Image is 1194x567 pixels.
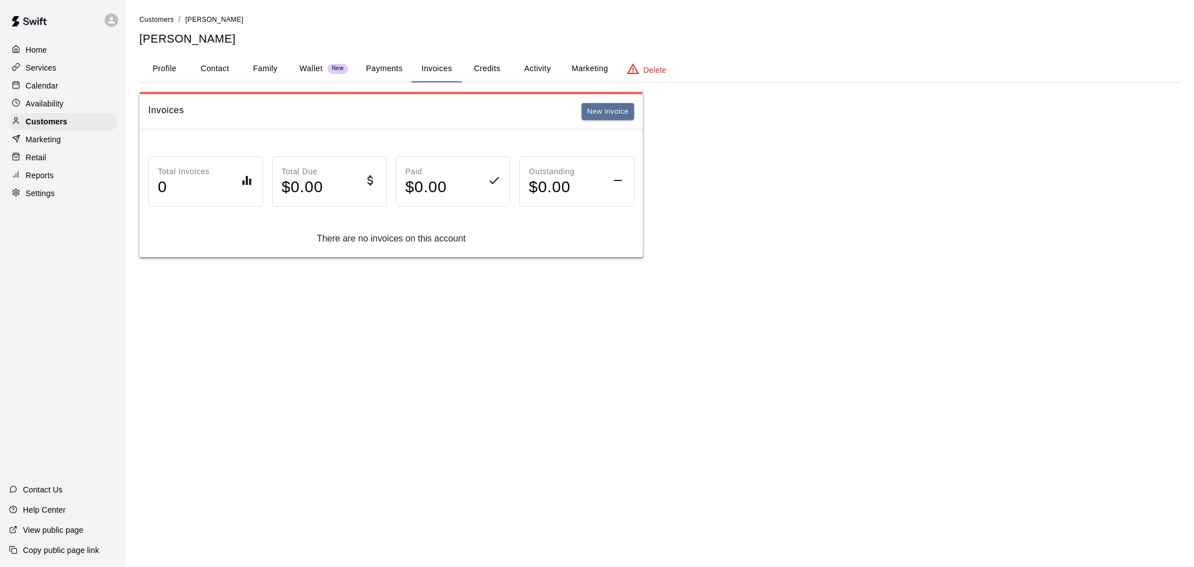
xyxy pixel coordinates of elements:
p: Customers [26,116,67,127]
a: Marketing [9,131,117,148]
p: Outstanding [529,166,575,178]
button: Family [240,55,291,82]
a: Retail [9,149,117,166]
p: Home [26,44,47,55]
button: Contact [190,55,240,82]
h6: Invoices [148,103,184,120]
span: [PERSON_NAME] [185,16,244,24]
a: Home [9,41,117,58]
button: Profile [139,55,190,82]
nav: breadcrumb [139,13,1181,26]
h5: [PERSON_NAME] [139,31,1181,47]
h4: $ 0.00 [405,178,447,197]
a: Customers [139,15,174,24]
button: Marketing [563,55,617,82]
p: Paid [405,166,447,178]
a: Services [9,59,117,76]
div: There are no invoices on this account [148,234,634,244]
span: New [327,65,348,72]
p: Delete [644,64,667,76]
p: View public page [23,524,83,536]
p: Copy public page link [23,545,99,556]
button: Activity [512,55,563,82]
button: Credits [462,55,512,82]
p: Settings [26,188,55,199]
a: Customers [9,113,117,130]
a: Reports [9,167,117,184]
p: Services [26,62,57,73]
span: Customers [139,16,174,24]
p: Contact Us [23,484,63,495]
p: Wallet [299,63,323,75]
p: Retail [26,152,46,163]
a: Settings [9,185,117,202]
p: Availability [26,98,64,109]
h4: $ 0.00 [529,178,575,197]
p: Marketing [26,134,61,145]
p: Reports [26,170,54,181]
p: Total Due [282,166,323,178]
button: Invoices [411,55,462,82]
div: basic tabs example [139,55,1181,82]
a: Availability [9,95,117,112]
p: Help Center [23,504,65,515]
button: Payments [357,55,411,82]
h4: 0 [158,178,210,197]
h4: $ 0.00 [282,178,323,197]
li: / [179,13,181,25]
a: Calendar [9,77,117,94]
p: Total Invoices [158,166,210,178]
p: Calendar [26,80,58,91]
button: New invoice [582,103,634,120]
